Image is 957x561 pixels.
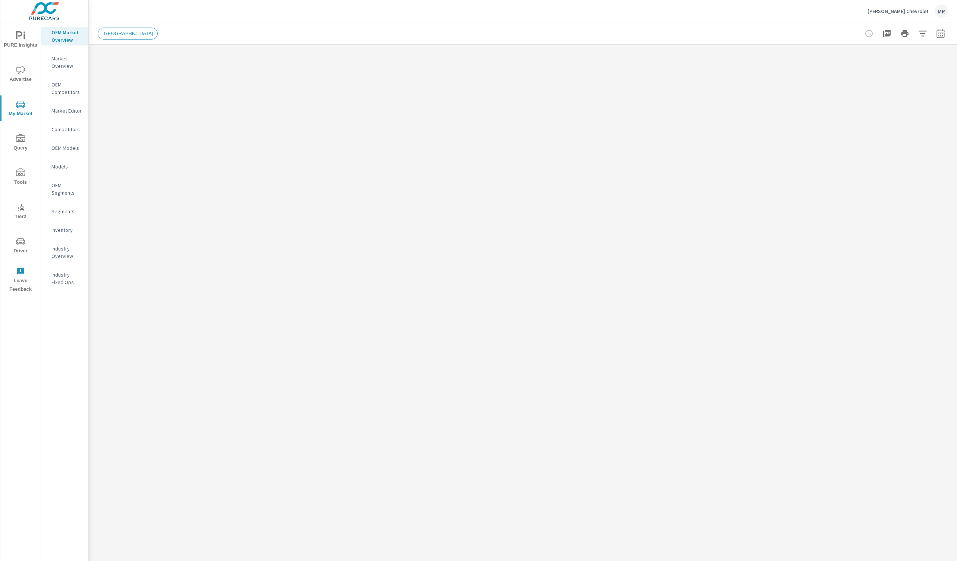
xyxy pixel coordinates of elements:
span: Advertise [3,66,38,84]
div: OEM Market Overview [41,27,88,45]
button: Print Report [897,26,912,41]
div: Competitors [41,124,88,135]
p: Competitors [51,126,82,133]
span: Tools [3,168,38,187]
div: Inventory [41,224,88,236]
p: OEM Market Overview [51,29,82,44]
div: nav menu [0,22,41,297]
p: OEM Competitors [51,81,82,96]
p: Models [51,163,82,170]
div: OEM Models [41,142,88,154]
button: "Export Report to PDF" [879,26,894,41]
p: Industry Fixed Ops [51,271,82,286]
span: PURE Insights [3,31,38,50]
span: Tier2 [3,203,38,221]
p: Segments [51,208,82,215]
div: Industry Overview [41,243,88,262]
span: Driver [3,237,38,255]
button: Select Date Range [933,26,948,41]
span: Leave Feedback [3,267,38,294]
div: Segments [41,206,88,217]
p: Market Editor [51,107,82,114]
div: Market Overview [41,53,88,72]
div: OEM Competitors [41,79,88,98]
p: Inventory [51,226,82,234]
p: [PERSON_NAME] Chevrolet [867,8,929,15]
div: MR [935,4,948,18]
p: OEM Segments [51,182,82,196]
span: My Market [3,100,38,118]
div: OEM Segments [41,180,88,198]
button: Apply Filters [915,26,930,41]
p: Industry Overview [51,245,82,260]
span: [GEOGRAPHIC_DATA] [98,31,157,36]
span: Query [3,134,38,152]
div: Industry Fixed Ops [41,269,88,288]
p: OEM Models [51,144,82,152]
p: Market Overview [51,55,82,70]
div: Models [41,161,88,172]
div: Market Editor [41,105,88,116]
